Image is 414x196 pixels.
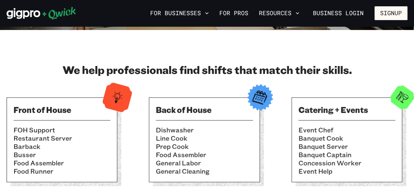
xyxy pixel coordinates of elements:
button: Resources [256,8,302,19]
li: Event Help [298,167,395,175]
h3: Front of House [14,104,110,115]
a: Business Login [307,6,369,20]
button: For Businesses [148,8,211,19]
a: For Pros [217,8,251,19]
li: Prep Cook [156,142,253,150]
li: Line Cook [156,134,253,142]
button: Signup [374,6,407,20]
h3: Catering + Events [298,104,395,115]
li: Concession Worker [298,159,395,167]
li: FOH Support [14,126,110,134]
li: Restaurant Server [14,134,110,142]
li: Banquet Cook [298,134,395,142]
li: Dishwasher [156,126,253,134]
li: Food Assembler [14,159,110,167]
li: Busser [14,150,110,159]
li: Banquet Captain [298,150,395,159]
h2: We help professionals find shifts that match their skills. [7,63,407,76]
li: Food Assembler [156,150,253,159]
h3: Back of House [156,104,253,115]
li: Banquet Server [298,142,395,150]
li: General Cleaning [156,167,253,175]
li: Barback [14,142,110,150]
li: Food Runner [14,167,110,175]
li: General Labor [156,159,253,167]
li: Event Chef [298,126,395,134]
